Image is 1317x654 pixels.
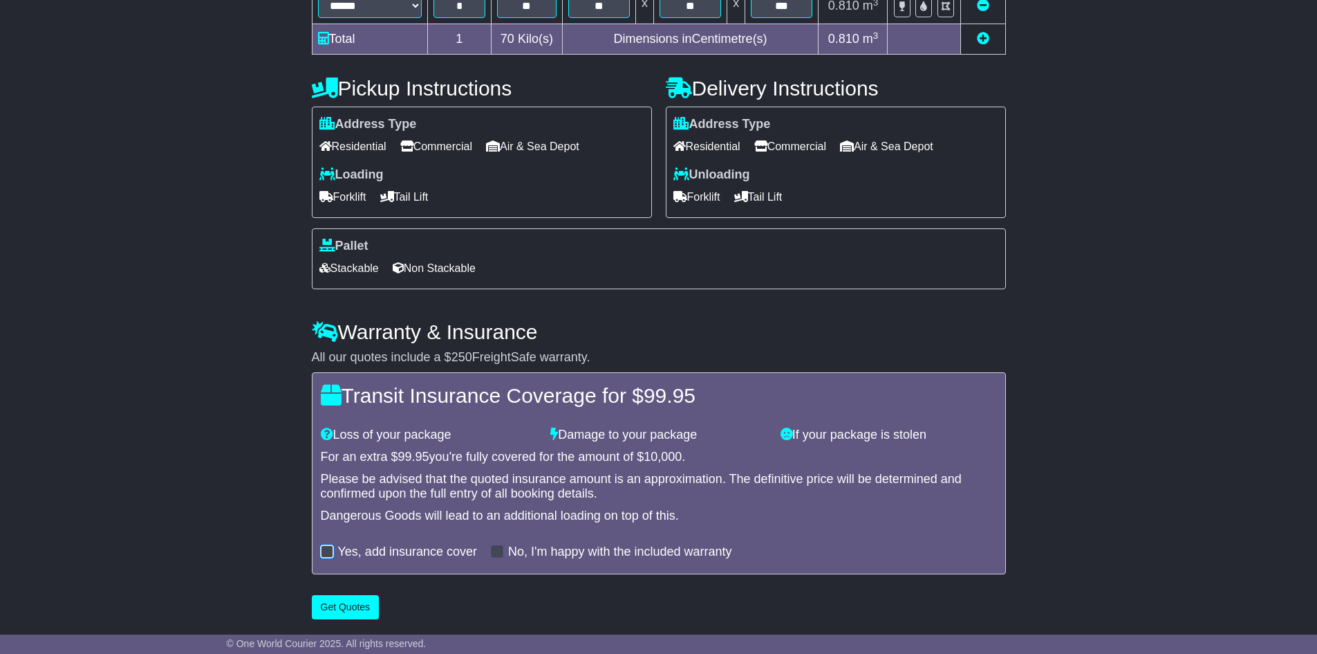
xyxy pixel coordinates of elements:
[319,239,368,254] label: Pallet
[427,24,492,55] td: 1
[321,450,997,465] div: For an extra $ you're fully covered for the amount of $ .
[562,24,819,55] td: Dimensions in Centimetre(s)
[312,595,380,619] button: Get Quotes
[451,350,472,364] span: 250
[873,30,879,41] sup: 3
[312,350,1006,365] div: All our quotes include a $ FreightSafe warranty.
[319,136,386,157] span: Residential
[977,32,989,46] a: Add new item
[543,428,774,443] div: Damage to your package
[840,136,933,157] span: Air & Sea Depot
[492,24,563,55] td: Kilo(s)
[734,186,783,208] span: Tail Lift
[314,428,544,443] div: Loss of your package
[338,545,477,560] label: Yes, add insurance cover
[486,136,579,157] span: Air & Sea Depot
[319,257,379,279] span: Stackable
[380,186,429,208] span: Tail Lift
[501,32,514,46] span: 70
[673,136,740,157] span: Residential
[828,32,859,46] span: 0.810
[312,77,652,100] h4: Pickup Instructions
[312,24,427,55] td: Total
[644,450,682,464] span: 10,000
[321,472,997,502] div: Please be advised that the quoted insurance amount is an approximation. The definitive price will...
[673,117,771,132] label: Address Type
[754,136,826,157] span: Commercial
[321,384,997,407] h4: Transit Insurance Coverage for $
[863,32,879,46] span: m
[319,167,384,183] label: Loading
[774,428,1004,443] div: If your package is stolen
[673,167,750,183] label: Unloading
[227,638,427,649] span: © One World Courier 2025. All rights reserved.
[319,117,417,132] label: Address Type
[398,450,429,464] span: 99.95
[673,186,720,208] span: Forklift
[644,384,695,407] span: 99.95
[400,136,472,157] span: Commercial
[321,509,997,524] div: Dangerous Goods will lead to an additional loading on top of this.
[319,186,366,208] span: Forklift
[666,77,1006,100] h4: Delivery Instructions
[312,320,1006,343] h4: Warranty & Insurance
[508,545,732,560] label: No, I'm happy with the included warranty
[393,257,476,279] span: Non Stackable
